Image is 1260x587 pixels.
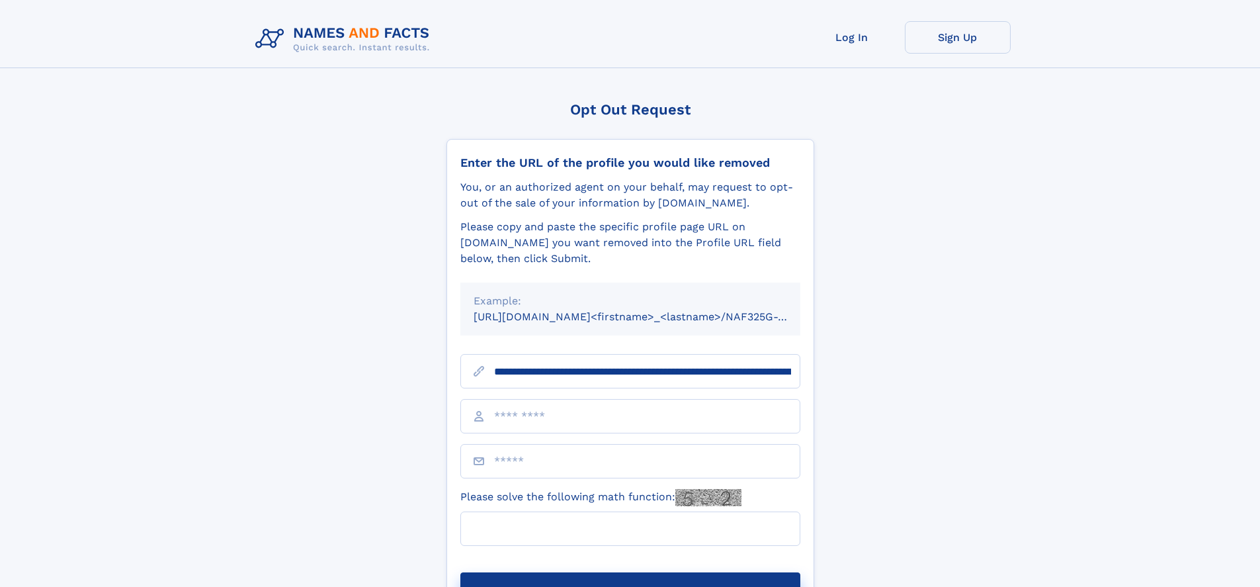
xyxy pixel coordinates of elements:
[446,101,814,118] div: Opt Out Request
[460,179,800,211] div: You, or an authorized agent on your behalf, may request to opt-out of the sale of your informatio...
[474,310,825,323] small: [URL][DOMAIN_NAME]<firstname>_<lastname>/NAF325G-xxxxxxxx
[474,293,787,309] div: Example:
[905,21,1011,54] a: Sign Up
[799,21,905,54] a: Log In
[250,21,441,57] img: Logo Names and Facts
[460,219,800,267] div: Please copy and paste the specific profile page URL on [DOMAIN_NAME] you want removed into the Pr...
[460,489,741,506] label: Please solve the following math function:
[460,156,800,170] div: Enter the URL of the profile you would like removed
